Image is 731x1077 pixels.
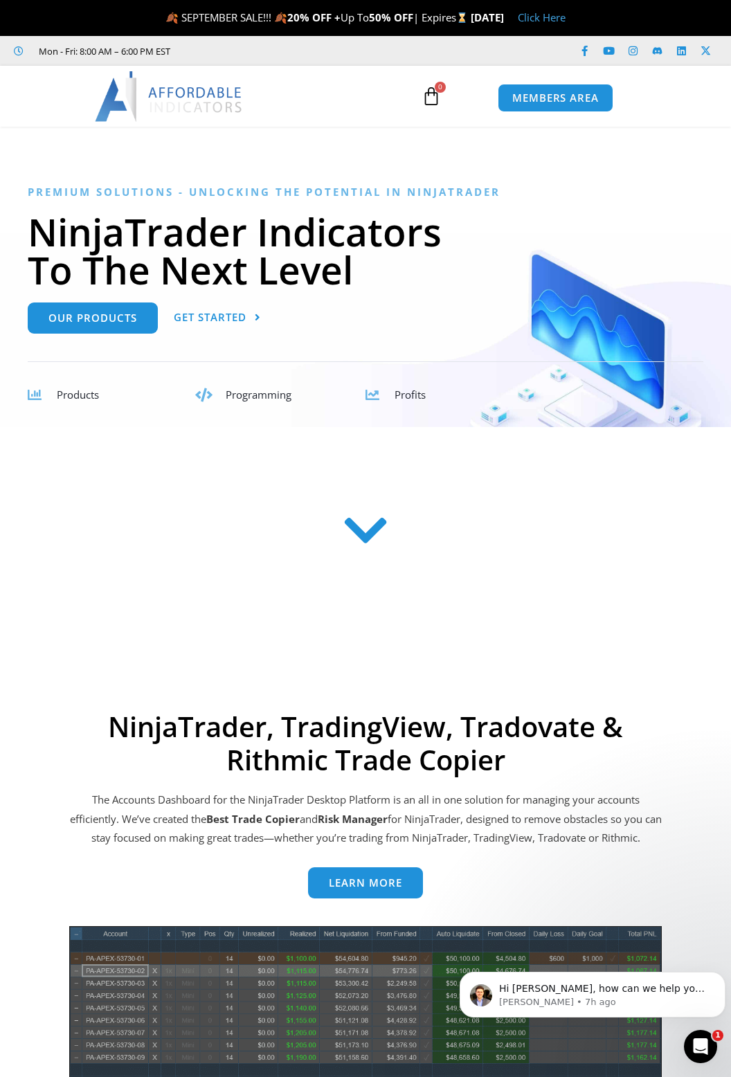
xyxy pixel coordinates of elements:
span: Get Started [174,312,246,323]
span: Profits [395,388,426,401]
span: Programming [226,388,291,401]
a: Our Products [28,302,158,334]
img: LogoAI | Affordable Indicators – NinjaTrader [95,71,244,121]
img: ⌛ [457,12,467,23]
h1: NinjaTrader Indicators To The Next Level [28,212,703,289]
span: Learn more [329,878,402,888]
b: Best Trade Copier [206,812,300,826]
iframe: Intercom notifications message [454,943,731,1040]
iframe: Customer reviews powered by Trustpilot [181,44,388,58]
span: Mon - Fri: 8:00 AM – 6:00 PM EST [35,43,170,60]
strong: 20% OFF + [287,10,341,24]
span: Our Products [48,313,137,323]
a: Get Started [174,302,261,334]
strong: Risk Manager [318,812,388,826]
p: The Accounts Dashboard for the NinjaTrader Desktop Platform is an all in one solution for managin... [69,790,662,849]
a: 0 [401,76,462,116]
a: Click Here [518,10,566,24]
a: Learn more [308,867,423,898]
span: 🍂 SEPTEMBER SALE!!! 🍂 Up To | Expires [165,10,471,24]
h2: NinjaTrader, TradingView, Tradovate & Rithmic Trade Copier [69,710,662,777]
span: MEMBERS AREA [512,93,599,103]
a: MEMBERS AREA [498,84,613,112]
span: 0 [435,82,446,93]
span: 1 [712,1030,723,1041]
span: Products [57,388,99,401]
iframe: Intercom live chat [684,1030,717,1063]
strong: 50% OFF [369,10,413,24]
h6: Premium Solutions - Unlocking the Potential in NinjaTrader [28,185,703,199]
strong: [DATE] [471,10,504,24]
